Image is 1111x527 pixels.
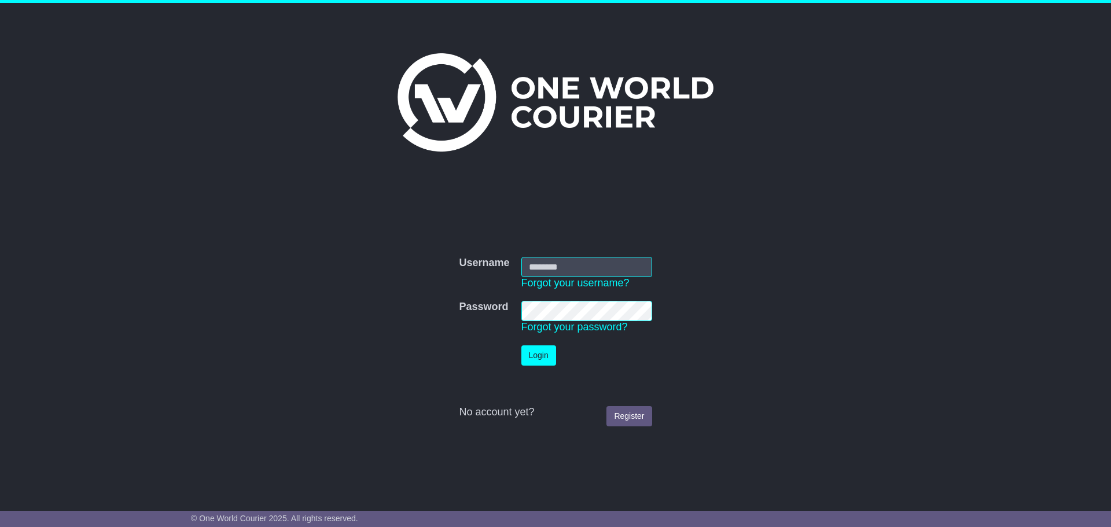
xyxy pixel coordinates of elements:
div: No account yet? [459,406,652,419]
img: One World [398,53,713,152]
a: Register [606,406,652,426]
span: © One World Courier 2025. All rights reserved. [191,514,358,523]
button: Login [521,345,556,366]
label: Password [459,301,508,314]
a: Forgot your username? [521,277,630,289]
label: Username [459,257,509,270]
a: Forgot your password? [521,321,628,333]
